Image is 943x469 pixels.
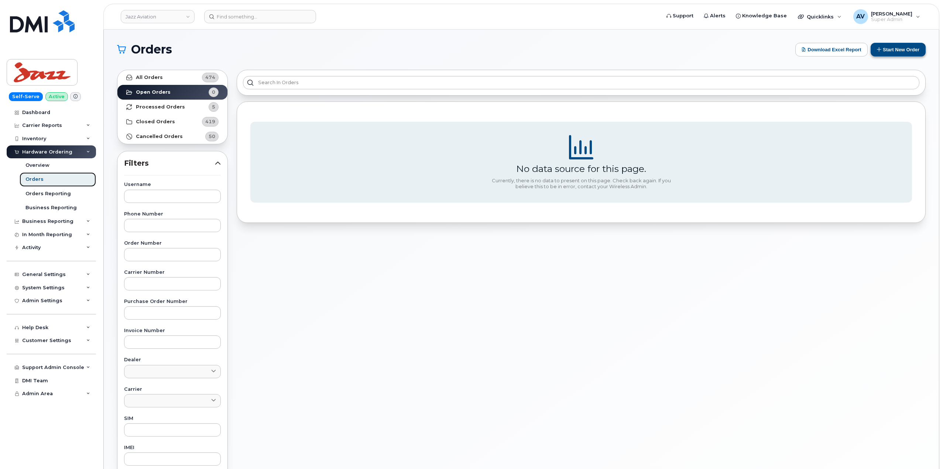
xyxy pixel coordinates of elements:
button: Start New Order [871,43,926,56]
a: All Orders474 [117,70,227,85]
span: 0 [212,89,215,96]
label: Purchase Order Number [124,299,221,304]
a: Closed Orders419 [117,114,227,129]
a: Processed Orders5 [117,100,227,114]
span: Filters [124,158,215,169]
span: 50 [209,133,215,140]
label: Phone Number [124,212,221,217]
label: Carrier Number [124,270,221,275]
span: 474 [205,74,215,81]
strong: All Orders [136,75,163,80]
strong: Cancelled Orders [136,134,183,139]
a: Open Orders0 [117,85,227,100]
label: Order Number [124,241,221,246]
span: 5 [212,103,215,110]
label: IMEI [124,445,221,450]
span: 419 [205,118,215,125]
label: SIM [124,416,221,421]
label: Invoice Number [124,328,221,333]
button: Download Excel Report [795,43,868,56]
label: Carrier [124,387,221,392]
strong: Processed Orders [136,104,185,110]
label: Username [124,182,221,187]
input: Search in orders [243,76,919,89]
strong: Open Orders [136,89,171,95]
label: Dealer [124,358,221,362]
a: Cancelled Orders50 [117,129,227,144]
span: Orders [131,44,172,55]
div: Currently, there is no data to present on this page. Check back again. If you believe this to be ... [489,178,673,189]
div: No data source for this page. [516,163,646,174]
strong: Closed Orders [136,119,175,125]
